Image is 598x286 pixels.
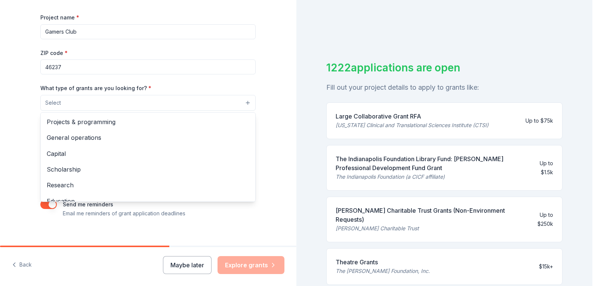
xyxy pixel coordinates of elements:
[47,196,249,206] span: Education
[40,112,256,202] div: Select
[40,95,256,111] button: Select
[47,149,249,159] span: Capital
[47,117,249,127] span: Projects & programming
[47,133,249,142] span: General operations
[47,164,249,174] span: Scholarship
[45,98,61,107] span: Select
[47,180,249,190] span: Research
